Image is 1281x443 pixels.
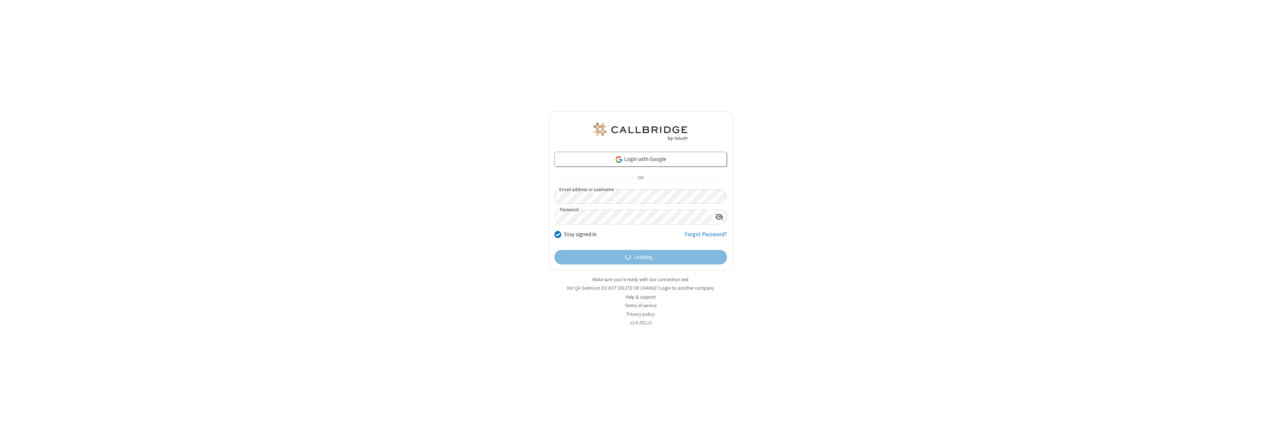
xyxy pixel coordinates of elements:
[554,250,727,265] button: Loading...
[627,311,655,317] a: Privacy policy
[634,253,656,261] span: Loading...
[555,210,712,224] input: Password
[549,285,733,292] li: Not QA Selenium DO NOT DELETE OR CHANGE?
[615,155,623,164] img: google-icon.png
[1262,424,1275,438] iframe: Chat
[626,294,656,300] a: Help & support
[712,210,727,224] div: Show password
[592,276,689,283] a: Make sure you're ready with our connection test
[554,189,727,204] input: Email address or username
[685,230,727,244] a: Forgot Password?
[549,319,733,326] li: v2.6.352.13
[659,285,714,292] button: Login to another company
[592,123,689,141] img: QA Selenium DO NOT DELETE OR CHANGE
[564,230,597,239] label: Stay signed in
[554,152,727,167] a: Login with Google
[625,302,657,309] a: Terms of service
[635,173,646,183] span: OR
